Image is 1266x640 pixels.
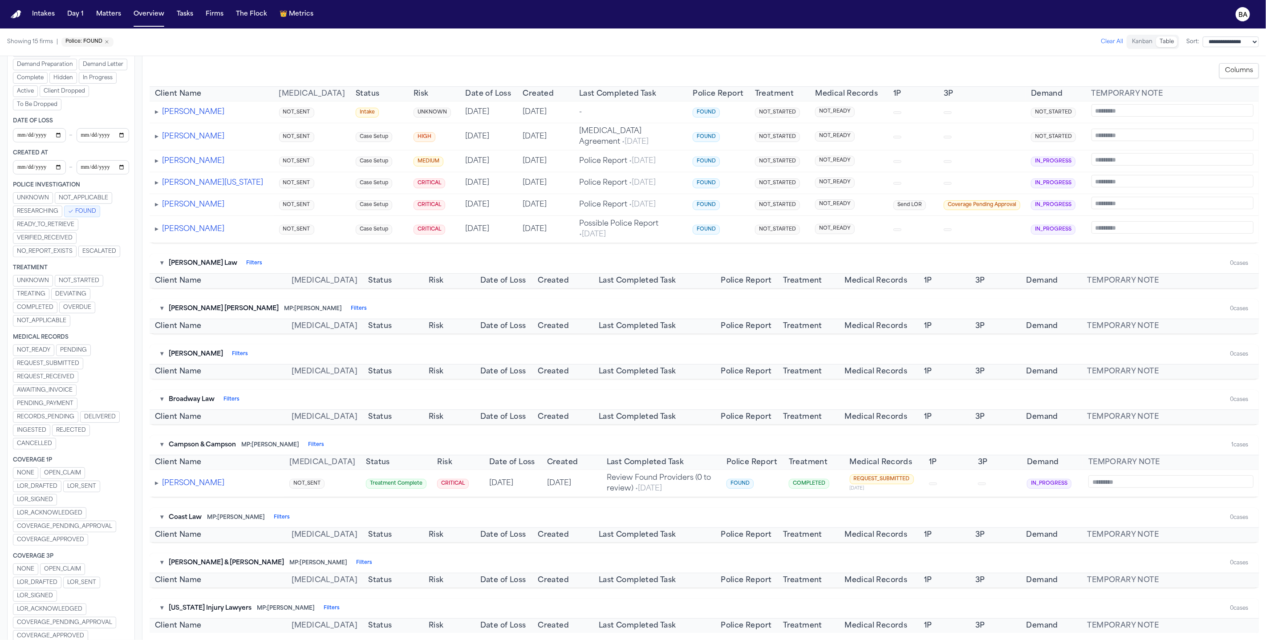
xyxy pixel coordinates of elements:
[17,235,73,242] span: VERIFIED_RECEIVED
[538,530,569,540] button: Created
[162,156,224,166] button: [PERSON_NAME]
[17,496,53,503] span: LOR_SIGNED
[173,6,197,22] a: Tasks
[721,412,772,422] span: Police Report
[13,411,78,423] button: RECORDS_PENDING
[155,530,201,540] button: Client Name
[466,89,511,99] span: Date of Loss
[1203,36,1259,47] select: Sort
[44,470,81,477] span: OPEN_CLAIM
[755,89,794,99] span: Treatment
[607,457,684,468] button: Last Completed Task
[160,441,163,450] button: Toggle firm section
[975,321,985,332] span: 3P
[975,412,985,422] button: 3P
[160,395,163,404] button: Toggle firm section
[783,321,822,332] button: Treatment
[489,457,535,468] button: Date of Loss
[1219,63,1259,78] button: Columns
[65,39,102,45] span: Police: FOUND
[1027,412,1058,422] button: Demand
[599,412,676,422] button: Last Completed Task
[155,226,158,233] span: ▸
[944,89,954,99] span: 3P
[366,457,390,468] span: Status
[17,317,66,324] span: NOT_APPLICABLE
[538,275,569,286] button: Created
[1027,457,1059,468] span: Demand
[93,6,125,22] button: Matters
[160,350,163,359] button: Toggle firm section
[480,530,526,540] button: Date of Loss
[13,425,50,436] button: INGESTED
[429,412,444,422] span: Risk
[480,412,526,422] button: Date of Loss
[64,206,100,217] button: FOUND
[13,398,77,409] button: PENDING_PAYMENT
[17,347,50,354] span: NOT_READY
[232,6,271,22] button: The Flock
[162,178,263,188] button: [PERSON_NAME][US_STATE]
[155,224,158,235] button: Expand tasks
[924,412,932,422] span: 1P
[155,179,158,186] span: ▸
[60,347,87,354] span: PENDING
[721,530,772,540] button: Police Report
[368,530,392,540] span: Status
[978,457,988,468] span: 3P
[17,373,74,381] span: REQUEST_RECEIVED
[13,481,61,492] button: LOR_DRAFTED
[162,107,224,117] button: [PERSON_NAME]
[929,457,937,468] span: 1P
[232,351,248,358] button: Filters
[13,219,78,231] button: READY_TO_RETRIEVE
[56,344,91,356] button: PENDING
[599,275,676,286] span: Last Completed Task
[17,101,57,108] span: To Be Dropped
[368,321,392,332] span: Status
[202,6,227,22] button: Firms
[429,366,444,377] button: Risk
[65,39,110,45] button: Remove Police: FOUND
[82,248,116,255] span: ESCALATED
[155,201,158,208] span: ▸
[246,260,262,267] button: Filters
[162,224,224,235] button: [PERSON_NAME]
[844,321,907,332] span: Medical Records
[83,74,113,81] span: In Progress
[55,291,86,298] span: DEVIATING
[429,530,444,540] span: Risk
[893,89,901,99] button: 1P
[368,366,392,377] button: Status
[155,275,201,286] span: Client Name
[40,467,85,479] button: OPEN_CLAIM
[815,89,878,99] span: Medical Records
[28,6,58,22] a: Intakes
[599,530,676,540] span: Last Completed Task
[368,412,392,422] span: Status
[13,385,77,396] button: AWAITING_INVOICE
[155,480,158,487] span: ▸
[579,89,657,99] span: Last Completed Task
[721,366,772,377] span: Police Report
[480,366,526,377] button: Date of Loss
[13,358,83,369] button: REQUEST_SUBMITTED
[924,275,932,286] button: 1P
[924,321,932,332] span: 1P
[538,366,569,377] button: Created
[155,156,158,166] button: Expand tasks
[1101,38,1123,45] button: Clear All
[75,208,96,215] span: FOUND
[1031,89,1063,99] button: Demand
[844,366,907,377] span: Medical Records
